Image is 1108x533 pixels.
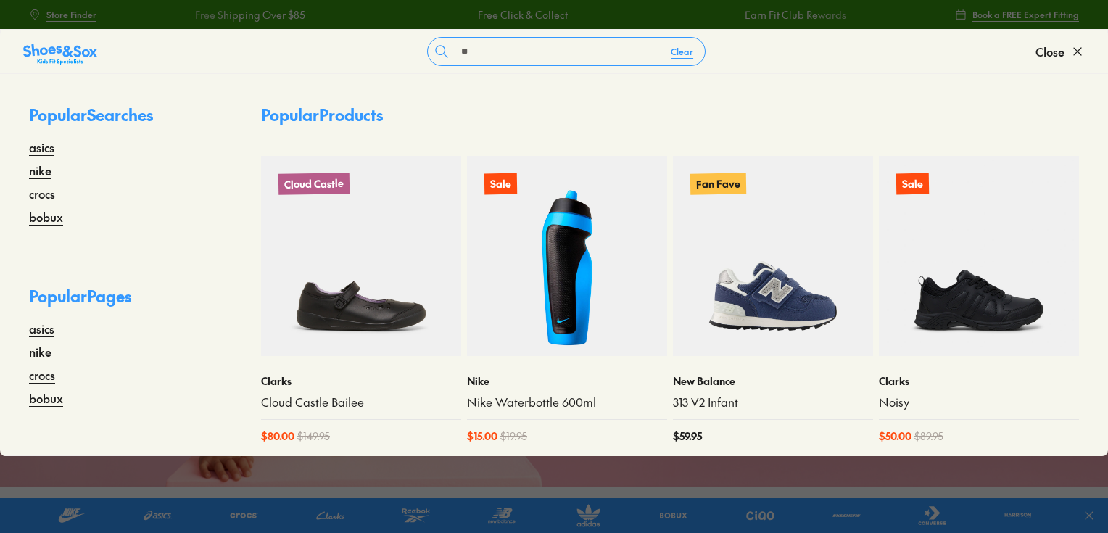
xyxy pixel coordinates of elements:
[1035,36,1085,67] button: Close
[673,394,873,410] a: 313 V2 Infant
[29,389,63,407] a: bobux
[467,373,667,389] p: Nike
[29,208,63,226] a: bobux
[29,343,51,360] a: nike
[29,284,203,320] p: Popular Pages
[261,373,461,389] p: Clarks
[297,429,330,444] span: $ 149.95
[261,156,461,356] a: Cloud Castle
[1035,43,1064,60] span: Close
[261,429,294,444] span: $ 80.00
[673,156,873,356] a: Fan Fave
[23,40,97,63] a: Shoes &amp; Sox
[467,156,667,356] a: Sale
[29,1,96,28] a: Store Finder
[914,429,943,444] span: $ 89.95
[29,185,55,202] a: crocs
[659,38,705,65] button: Clear
[29,320,54,337] a: asics
[29,139,54,156] a: asics
[879,373,1079,389] p: Clarks
[500,429,527,444] span: $ 19.95
[896,173,929,195] p: Sale
[476,7,566,22] a: Free Click & Collect
[29,162,51,179] a: nike
[29,366,55,384] a: crocs
[879,394,1079,410] a: Noisy
[261,103,383,127] p: Popular Products
[879,156,1079,356] a: Sale
[879,429,911,444] span: $ 50.00
[467,394,667,410] a: Nike Waterbottle 600ml
[46,8,96,21] span: Store Finder
[673,429,702,444] span: $ 59.95
[261,394,461,410] a: Cloud Castle Bailee
[972,8,1079,21] span: Book a FREE Expert Fitting
[278,173,350,195] p: Cloud Castle
[484,173,517,195] p: Sale
[673,373,873,389] p: New Balance
[690,173,746,194] p: Fan Fave
[29,103,203,139] p: Popular Searches
[467,429,497,444] span: $ 15.00
[743,7,845,22] a: Earn Fit Club Rewards
[194,7,304,22] a: Free Shipping Over $85
[23,43,97,66] img: SNS_Logo_Responsive.svg
[955,1,1079,28] a: Book a FREE Expert Fitting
